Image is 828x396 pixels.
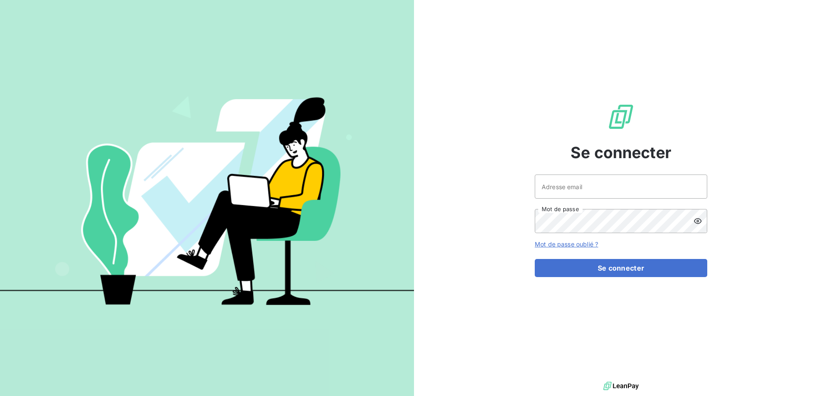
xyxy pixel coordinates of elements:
[535,259,707,277] button: Se connecter
[535,175,707,199] input: placeholder
[607,103,635,131] img: Logo LeanPay
[535,240,598,248] a: Mot de passe oublié ?
[571,141,671,164] span: Se connecter
[603,380,639,393] img: logo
